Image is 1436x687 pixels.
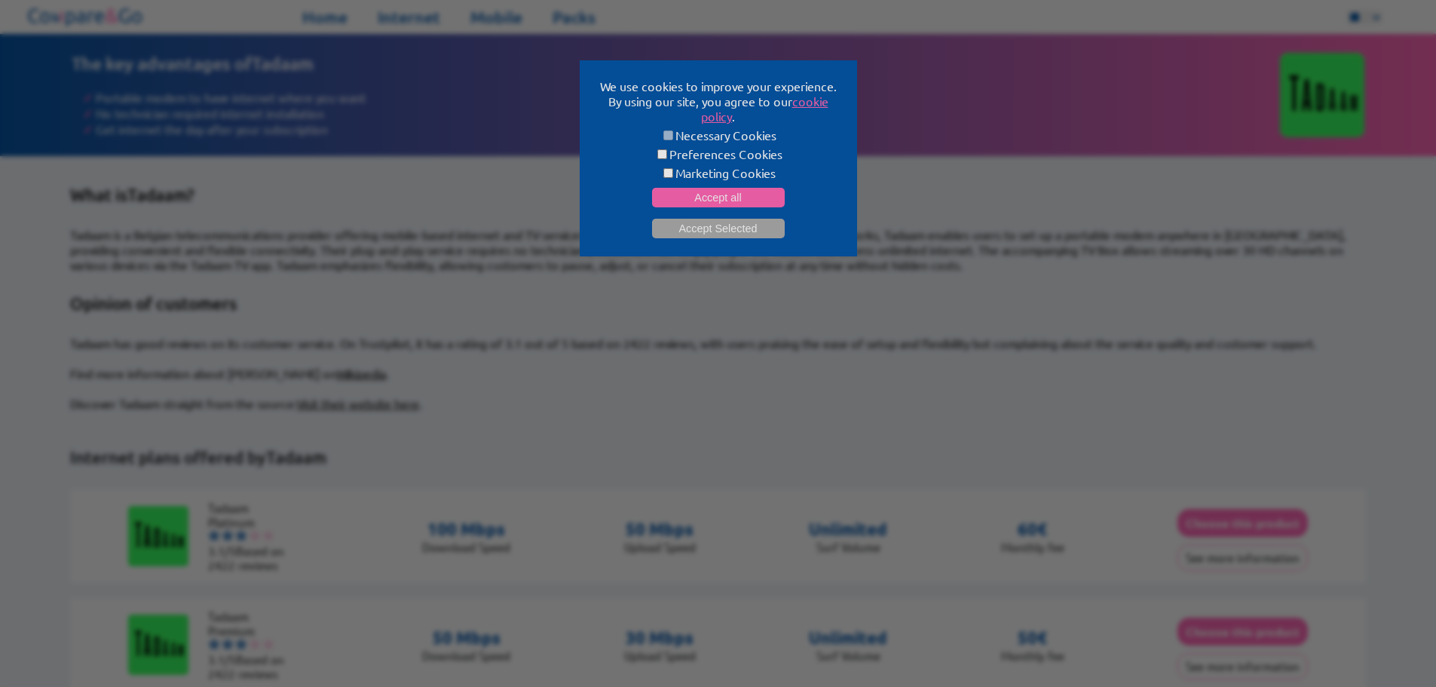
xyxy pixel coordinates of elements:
[598,127,839,143] label: Necessary Cookies
[657,149,667,159] input: Preferences Cookies
[598,78,839,124] p: We use cookies to improve your experience. By using our site, you agree to our .
[663,130,673,140] input: Necessary Cookies
[598,165,839,180] label: Marketing Cookies
[598,146,839,161] label: Preferences Cookies
[652,219,785,238] button: Accept Selected
[663,168,673,178] input: Marketing Cookies
[652,188,785,207] button: Accept all
[701,94,828,124] a: cookie policy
